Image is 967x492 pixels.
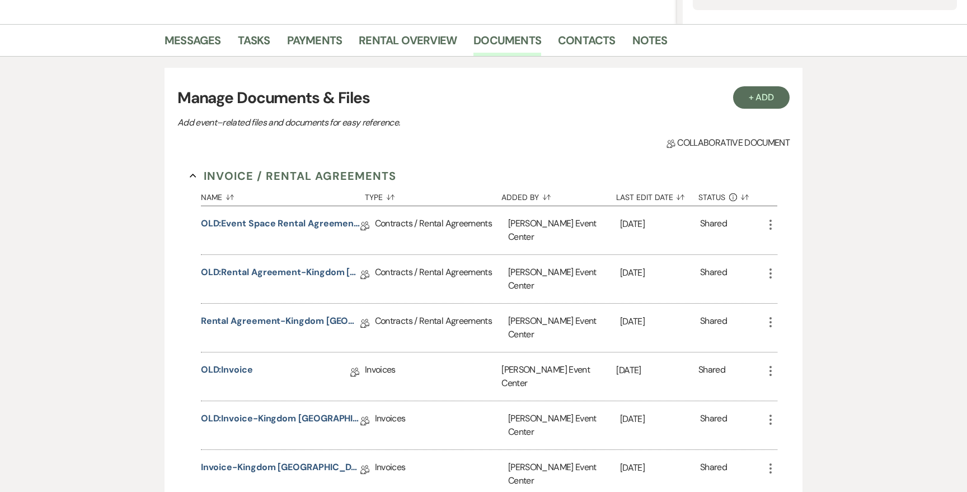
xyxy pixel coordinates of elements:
a: Rental Overview [359,31,457,56]
button: Invoice / Rental Agreements [190,168,396,184]
a: Notes [632,31,668,56]
a: Documents [473,31,541,56]
p: [DATE] [620,266,700,280]
a: OLD:Invoice [201,363,253,380]
div: Contracts / Rental Agreements [375,206,508,254]
div: Shared [700,412,727,439]
div: [PERSON_NAME] Event Center [508,206,620,254]
div: Shared [698,363,725,390]
div: Invoices [375,401,508,449]
div: [PERSON_NAME] Event Center [508,401,620,449]
a: OLD:Rental Agreement-Kingdom [GEOGRAPHIC_DATA]-Rose Gold-4.16.26 [201,266,360,283]
a: Tasks [238,31,270,56]
a: Rental Agreement-Kingdom [GEOGRAPHIC_DATA]-Rose Gold-4.16.26 [201,314,360,332]
div: [PERSON_NAME] Event Center [501,352,616,401]
a: Payments [287,31,342,56]
button: + Add [733,86,790,109]
span: Status [698,193,725,201]
p: Add event–related files and documents for easy reference. [177,115,569,130]
p: [DATE] [620,314,700,329]
a: Invoice-Kingdom [GEOGRAPHIC_DATA]-Rose Gold-4.16.26 [201,461,360,478]
p: [DATE] [620,217,700,231]
div: Shared [700,314,727,341]
button: Type [365,184,501,206]
a: Contacts [558,31,616,56]
button: Last Edit Date [616,184,698,206]
span: Collaborative document [666,136,790,150]
a: Messages [165,31,221,56]
h3: Manage Documents & Files [177,86,790,110]
div: Contracts / Rental Agreements [375,255,508,303]
div: Shared [700,266,727,293]
p: [DATE] [620,461,700,475]
a: OLD:Invoice-Kingdom [GEOGRAPHIC_DATA]-Rose Gold-4.16.26 [201,412,360,429]
div: Invoices [365,352,501,401]
div: [PERSON_NAME] Event Center [508,304,620,352]
div: Contracts / Rental Agreements [375,304,508,352]
a: OLD:Event Space Rental Agreement-Kingdom [GEOGRAPHIC_DATA]-Rose Gold-4.16.26 [201,217,360,234]
button: Added By [501,184,616,206]
p: [DATE] [616,363,698,378]
p: [DATE] [620,412,700,426]
div: Shared [700,461,727,488]
button: Status [698,184,764,206]
div: Shared [700,217,727,244]
div: [PERSON_NAME] Event Center [508,255,620,303]
button: Name [201,184,365,206]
